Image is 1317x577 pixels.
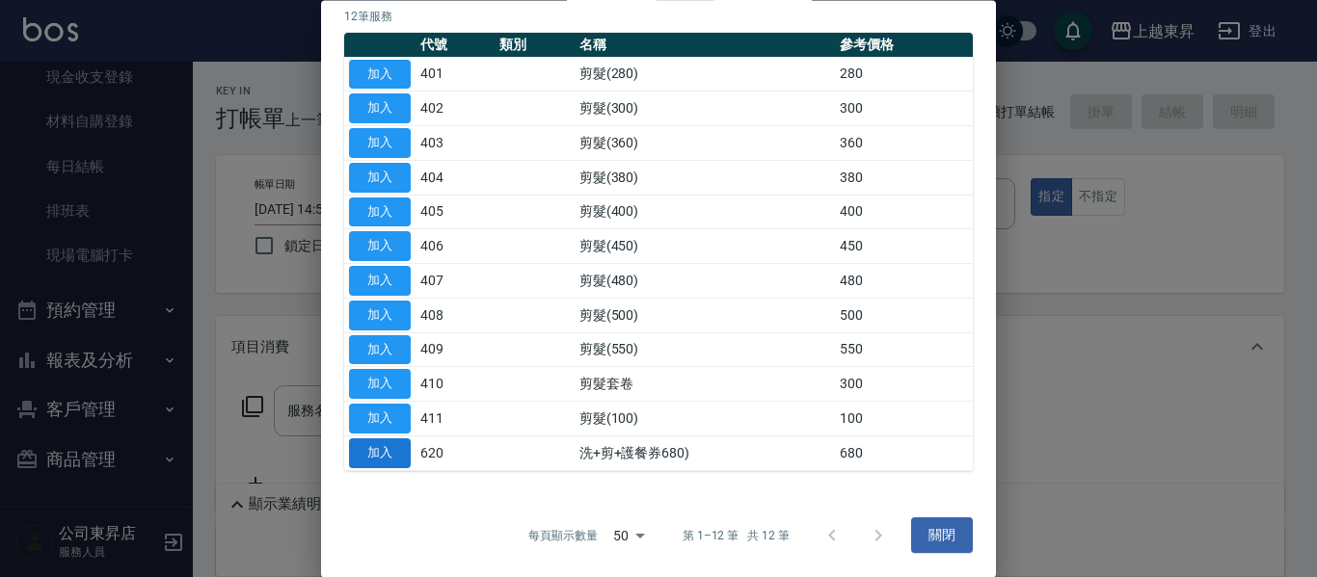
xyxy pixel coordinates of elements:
p: 每頁顯示數量 [528,527,598,544]
td: 408 [416,299,495,333]
button: 加入 [349,197,411,227]
td: 280 [835,58,973,92]
td: 550 [835,333,973,368]
td: 480 [835,264,973,299]
button: 加入 [349,94,411,124]
td: 450 [835,229,973,264]
td: 剪髮(300) [575,92,835,126]
td: 620 [416,436,495,471]
th: 代號 [416,33,495,58]
td: 300 [835,92,973,126]
td: 剪髮(500) [575,299,835,333]
td: 680 [835,436,973,471]
th: 類別 [495,33,574,58]
button: 加入 [349,163,411,193]
p: 12 筆服務 [344,8,973,25]
td: 剪髮(400) [575,196,835,230]
p: 第 1–12 筆 共 12 筆 [683,527,790,544]
td: 剪髮(450) [575,229,835,264]
button: 加入 [349,405,411,434]
td: 405 [416,196,495,230]
td: 403 [416,126,495,161]
td: 剪髮(360) [575,126,835,161]
td: 500 [835,299,973,333]
th: 參考價格 [835,33,973,58]
td: 300 [835,367,973,402]
td: 410 [416,367,495,402]
td: 400 [835,196,973,230]
td: 409 [416,333,495,368]
td: 剪髮(100) [575,402,835,436]
td: 剪髮(280) [575,58,835,92]
td: 剪髮(480) [575,264,835,299]
td: 407 [416,264,495,299]
button: 加入 [349,60,411,90]
td: 404 [416,161,495,196]
td: 100 [835,402,973,436]
th: 名稱 [575,33,835,58]
button: 加入 [349,129,411,159]
button: 加入 [349,370,411,400]
button: 關閉 [911,518,973,554]
button: 加入 [349,301,411,330]
button: 加入 [349,438,411,468]
div: 50 [605,510,652,562]
td: 406 [416,229,495,264]
td: 剪髮(550) [575,333,835,368]
td: 411 [416,402,495,436]
button: 加入 [349,232,411,262]
td: 洗+剪+護餐券680) [575,436,835,471]
td: 380 [835,161,973,196]
td: 401 [416,58,495,92]
td: 剪髮套卷 [575,367,835,402]
td: 360 [835,126,973,161]
td: 剪髮(380) [575,161,835,196]
button: 加入 [349,335,411,365]
button: 加入 [349,267,411,297]
td: 402 [416,92,495,126]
